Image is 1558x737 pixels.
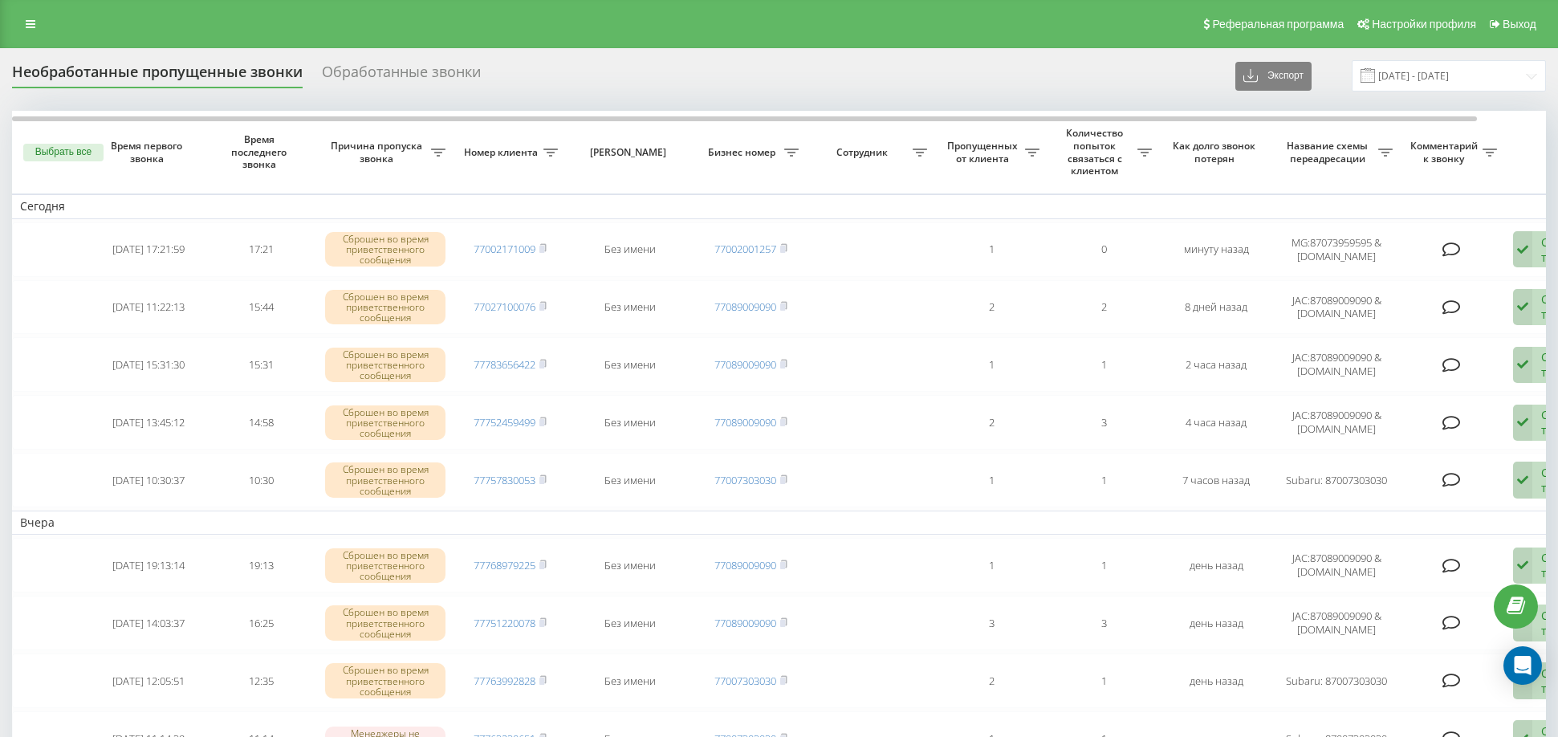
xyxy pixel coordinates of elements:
span: Название схемы переадресации [1280,140,1378,165]
span: Бизнес номер [702,146,784,159]
a: 77783656422 [474,357,535,372]
span: Выход [1503,18,1536,31]
a: 77768979225 [474,558,535,572]
div: Open Intercom Messenger [1503,646,1542,685]
td: 2 [935,280,1047,335]
td: [DATE] 17:21:59 [92,222,205,277]
a: 77007303030 [714,674,776,688]
td: [DATE] 12:05:51 [92,654,205,708]
span: Номер клиента [462,146,543,159]
span: Причина пропуска звонка [325,140,431,165]
span: Реферальная программа [1212,18,1344,31]
td: JAC:87089009090 & [DOMAIN_NAME] [1272,596,1401,650]
td: 7 часов назад [1160,453,1272,507]
div: Сброшен во время приветственного сообщения [325,405,445,441]
td: [DATE] 10:30:37 [92,453,205,507]
div: Обработанные звонки [322,63,481,88]
span: Настройки профиля [1372,18,1476,31]
td: Subaru: 87007303030 [1272,453,1401,507]
td: 2 [1047,280,1160,335]
td: Subaru: 87007303030 [1272,654,1401,708]
td: минуту назад [1160,222,1272,277]
a: 77751220078 [474,616,535,630]
td: 3 [1047,596,1160,650]
div: Сброшен во время приветственного сообщения [325,290,445,325]
td: 1 [935,453,1047,507]
td: 14:58 [205,395,317,450]
td: 15:31 [205,337,317,392]
td: 0 [1047,222,1160,277]
button: Экспорт [1235,62,1312,91]
div: Сброшен во время приветственного сообщения [325,462,445,498]
td: 1 [1047,538,1160,592]
span: Время первого звонка [105,140,192,165]
td: [DATE] 11:22:13 [92,280,205,335]
td: 3 [1047,395,1160,450]
span: Пропущенных от клиента [943,140,1025,165]
td: [DATE] 13:45:12 [92,395,205,450]
td: 10:30 [205,453,317,507]
div: Сброшен во время приветственного сообщения [325,548,445,584]
a: 77757830053 [474,473,535,487]
td: Без имени [566,337,694,392]
td: 15:44 [205,280,317,335]
a: 77089009090 [714,357,776,372]
td: Без имени [566,222,694,277]
td: 17:21 [205,222,317,277]
span: Количество попыток связаться с клиентом [1056,127,1137,177]
td: JAC:87089009090 & [DOMAIN_NAME] [1272,280,1401,335]
td: JAC:87089009090 & [DOMAIN_NAME] [1272,538,1401,592]
td: 1 [1047,654,1160,708]
td: Без имени [566,395,694,450]
td: JAC:87089009090 & [DOMAIN_NAME] [1272,395,1401,450]
td: день назад [1160,596,1272,650]
span: Сотрудник [815,146,913,159]
div: Сброшен во время приветственного сообщения [325,348,445,383]
a: 77089009090 [714,299,776,314]
a: 77752459499 [474,415,535,430]
td: 2 [935,395,1047,450]
a: 77027100076 [474,299,535,314]
td: 2 [935,654,1047,708]
span: Время последнего звонка [218,133,304,171]
button: Выбрать все [23,144,104,161]
td: [DATE] 19:13:14 [92,538,205,592]
span: [PERSON_NAME] [580,146,681,159]
td: 3 [935,596,1047,650]
td: 1 [935,337,1047,392]
td: 1 [1047,453,1160,507]
td: 1 [1047,337,1160,392]
td: 12:35 [205,654,317,708]
td: JAC:87089009090 & [DOMAIN_NAME] [1272,337,1401,392]
a: 77002171009 [474,242,535,256]
div: Сброшен во время приветственного сообщения [325,663,445,698]
div: Сброшен во время приветственного сообщения [325,605,445,641]
td: Без имени [566,538,694,592]
div: Необработанные пропущенные звонки [12,63,303,88]
a: 77002001257 [714,242,776,256]
td: Без имени [566,280,694,335]
a: 77089009090 [714,616,776,630]
td: Без имени [566,654,694,708]
td: Без имени [566,596,694,650]
td: день назад [1160,654,1272,708]
a: 77089009090 [714,415,776,430]
td: Без имени [566,453,694,507]
td: [DATE] 15:31:30 [92,337,205,392]
a: 77763992828 [474,674,535,688]
td: 19:13 [205,538,317,592]
a: 77089009090 [714,558,776,572]
span: Как долго звонок потерян [1173,140,1259,165]
span: Комментарий к звонку [1409,140,1483,165]
td: 16:25 [205,596,317,650]
td: день назад [1160,538,1272,592]
a: 77007303030 [714,473,776,487]
div: Сброшен во время приветственного сообщения [325,232,445,267]
td: 2 часа назад [1160,337,1272,392]
td: [DATE] 14:03:37 [92,596,205,650]
td: 8 дней назад [1160,280,1272,335]
td: 4 часа назад [1160,395,1272,450]
td: 1 [935,222,1047,277]
td: MG:87073959595 & [DOMAIN_NAME] [1272,222,1401,277]
td: 1 [935,538,1047,592]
